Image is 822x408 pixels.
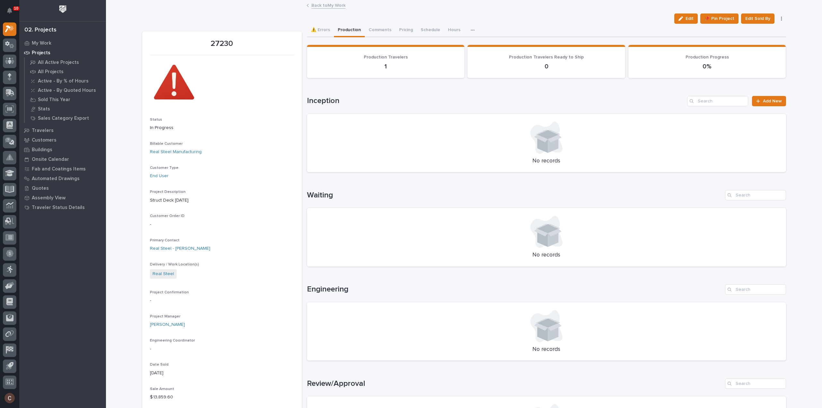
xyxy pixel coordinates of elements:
a: Real Steel Manufacturing [150,149,202,155]
h1: Waiting [307,191,722,200]
span: Date Sold [150,363,169,367]
p: Active - By Quoted Hours [38,88,96,93]
span: Sale Amount [150,387,174,391]
p: 0% [636,63,778,70]
img: Workspace Logo [57,3,69,15]
span: Edit [686,16,694,22]
button: users-avatar [3,391,16,405]
input: Search [687,96,748,106]
a: Real Steel - [PERSON_NAME] [150,245,210,252]
p: 1 [315,63,457,70]
div: Notifications10 [8,8,16,18]
p: Sales Category Export [38,116,89,121]
p: 0 [475,63,617,70]
a: Customers [19,135,106,145]
p: Buildings [32,147,52,153]
button: Edit [674,13,698,24]
p: All Active Projects [38,60,79,65]
p: - [150,221,294,228]
span: Production Progress [686,55,729,59]
button: Comments [365,24,395,37]
h1: Inception [307,96,685,106]
a: Active - By % of Hours [25,76,106,85]
span: Project Description [150,190,186,194]
button: Notifications [3,4,16,17]
a: Add New [752,96,786,106]
p: Sold This Year [38,97,70,103]
a: Buildings [19,145,106,154]
span: Engineering Coordinator [150,339,195,343]
span: Customer Order ID [150,214,185,218]
input: Search [725,378,786,389]
p: No records [315,158,778,165]
span: Project Confirmation [150,291,189,294]
p: Customers [32,137,57,143]
a: Travelers [19,126,106,135]
p: 27230 [150,39,294,48]
button: Hours [444,24,464,37]
p: In Progress [150,125,294,131]
a: Onsite Calendar [19,154,106,164]
button: ⚠️ Errors [307,24,334,37]
a: Quotes [19,183,106,193]
span: 📌 Pin Project [704,15,734,22]
p: Stats [38,106,50,112]
h1: Engineering [307,285,722,294]
p: $ 13,859.60 [150,394,294,401]
span: Edit Sold By [745,15,770,22]
p: Active - By % of Hours [38,78,89,84]
a: Stats [25,104,106,113]
p: Quotes [32,186,49,191]
a: My Work [19,38,106,48]
button: Production [334,24,365,37]
a: Projects [19,48,106,57]
span: Billable Customer [150,142,183,146]
p: [DATE] [150,370,294,377]
p: No records [315,346,778,353]
a: Automated Drawings [19,174,106,183]
a: Back toMy Work [311,1,345,9]
span: Primary Contact [150,239,179,242]
a: All Active Projects [25,58,106,67]
a: Sold This Year [25,95,106,104]
span: Status [150,118,162,122]
span: Delivery / Work Location(s) [150,263,199,266]
a: End User [150,173,169,179]
p: - [150,297,294,304]
a: [PERSON_NAME] [150,321,185,328]
p: Automated Drawings [32,176,80,182]
p: Fab and Coatings Items [32,166,86,172]
p: No records [315,252,778,259]
button: 📌 Pin Project [700,13,739,24]
span: Add New [763,99,782,103]
button: Schedule [417,24,444,37]
p: All Projects [38,69,64,75]
p: - [150,346,294,352]
a: Real Steel [153,271,174,277]
span: Production Travelers Ready to Ship [509,55,584,59]
a: Assembly View [19,193,106,203]
a: Traveler Status Details [19,203,106,212]
p: 10 [14,6,18,11]
p: Travelers [32,128,54,134]
input: Search [725,284,786,295]
p: My Work [32,40,51,46]
span: Project Manager [150,315,180,318]
a: Active - By Quoted Hours [25,86,106,95]
input: Search [725,190,786,200]
p: Onsite Calendar [32,157,69,162]
span: Production Travelers [364,55,408,59]
span: Customer Type [150,166,179,170]
img: Xjzl-IvEiA6ND54NBIH1Hs5jzP2aUKFTGN_bdlEu3zk [150,59,198,107]
p: Assembly View [32,195,66,201]
a: All Projects [25,67,106,76]
button: Pricing [395,24,417,37]
a: Fab and Coatings Items [19,164,106,174]
h1: Review/Approval [307,379,722,388]
p: Traveler Status Details [32,205,85,211]
p: Projects [32,50,50,56]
